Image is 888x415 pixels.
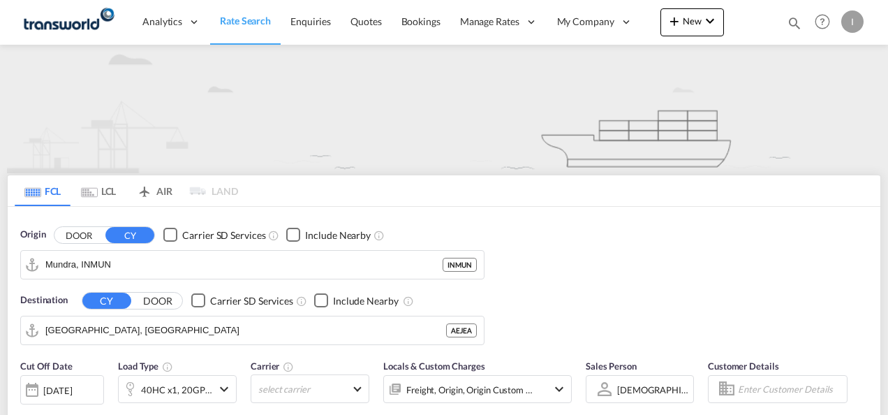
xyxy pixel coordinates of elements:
md-tab-item: FCL [15,175,71,206]
button: DOOR [133,293,182,309]
input: Enter Customer Details [738,379,843,400]
div: Freight Origin Origin Custom Destination Factory Stuffing [406,380,533,400]
span: Enquiries [290,15,331,27]
span: Rate Search [220,15,271,27]
span: Analytics [142,15,182,29]
span: Locals & Custom Charges [383,361,485,372]
md-checkbox: Checkbox No Ink [191,293,293,308]
div: Include Nearby [333,294,399,308]
span: Manage Rates [460,15,519,29]
span: Sales Person [586,361,637,372]
span: Customer Details [708,361,778,372]
button: CY [82,293,131,309]
input: Search by Port [45,320,446,341]
div: 40HC x1 20GP x1 [141,380,212,400]
md-icon: icon-magnify [787,15,802,31]
div: [DATE] [43,384,72,397]
md-icon: Unchecked: Search for CY (Container Yard) services for all selected carriers.Checked : Search for... [296,296,307,307]
md-pagination-wrapper: Use the left and right arrow keys to navigate between tabs [15,175,238,206]
md-checkbox: Checkbox No Ink [286,228,371,242]
button: icon-plus 400-fgNewicon-chevron-down [660,8,724,36]
button: DOOR [54,227,103,243]
md-input-container: Jebel Ali, AEJEA [21,316,484,344]
div: Carrier SD Services [182,228,265,242]
md-icon: icon-information-outline [162,361,173,372]
span: Help [811,10,834,34]
div: Help [811,10,841,35]
div: I [841,10,864,33]
img: f753ae806dec11f0841701cdfdf085c0.png [21,6,115,38]
span: Origin [20,228,45,242]
md-checkbox: Checkbox No Ink [163,228,265,242]
md-icon: icon-chevron-down [551,381,568,398]
div: [DEMOGRAPHIC_DATA] Kiran [617,384,741,395]
md-icon: Unchecked: Ignores neighbouring ports when fetching rates.Checked : Includes neighbouring ports w... [373,230,385,241]
span: Load Type [118,361,173,372]
div: Freight Origin Origin Custom Destination Factory Stuffingicon-chevron-down [383,375,572,403]
md-icon: icon-airplane [136,183,153,194]
span: Carrier [251,361,294,372]
md-icon: Unchecked: Ignores neighbouring ports when fetching rates.Checked : Includes neighbouring ports w... [403,296,414,307]
div: icon-magnify [787,15,802,36]
div: INMUN [443,258,477,272]
span: New [666,15,718,27]
input: Search by Port [45,254,443,275]
md-checkbox: Checkbox No Ink [314,293,399,308]
span: My Company [557,15,614,29]
md-icon: icon-plus 400-fg [666,13,683,29]
span: Destination [20,293,68,307]
md-icon: icon-chevron-down [702,13,718,29]
md-tab-item: LCL [71,175,126,206]
md-icon: Unchecked: Search for CY (Container Yard) services for all selected carriers.Checked : Search for... [268,230,279,241]
md-icon: The selected Trucker/Carrierwill be displayed in the rate results If the rates are from another f... [283,361,294,372]
div: Include Nearby [305,228,371,242]
div: [DATE] [20,375,104,405]
md-tab-item: AIR [126,175,182,206]
div: AEJEA [446,323,477,337]
md-icon: icon-chevron-down [216,381,232,398]
md-select: Sales Person: Irishi Kiran [616,379,690,400]
span: Quotes [350,15,381,27]
div: 40HC x1 20GP x1icon-chevron-down [118,375,237,403]
div: Carrier SD Services [210,294,293,308]
button: CY [105,227,154,243]
md-input-container: Mundra, INMUN [21,251,484,279]
span: Bookings [401,15,441,27]
span: Cut Off Date [20,361,73,372]
img: new-FCL.png [7,45,881,173]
